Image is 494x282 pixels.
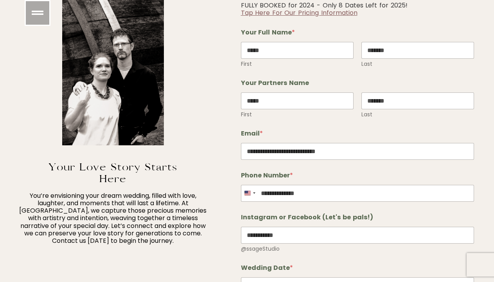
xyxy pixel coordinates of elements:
legend: Your Partners Name [241,79,309,87]
p: You’re envisioning your dream wedding, filled with love, laughter, and moments that will last a l... [16,192,210,244]
label: Phone Number [241,172,474,179]
legend: Your Full Name [241,29,295,36]
label: First [241,61,354,67]
label: Instagram or Facebook (Let's be pals!) [241,213,474,221]
p: FULLY BOOKED for 2024 - Only 8 Dates Left for 2025! [241,2,474,9]
label: First [241,111,354,118]
label: Last [361,111,474,118]
a: Tap Here For Our Pricing Information [241,8,357,17]
div: @ssageStudio [241,246,474,252]
label: Wedding Date [241,264,474,271]
label: Email [241,130,474,137]
input: Phone Number [241,185,474,202]
button: Selected country [241,185,258,202]
h3: Your Love Story Starts Here [41,161,185,185]
label: Last [361,61,474,67]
